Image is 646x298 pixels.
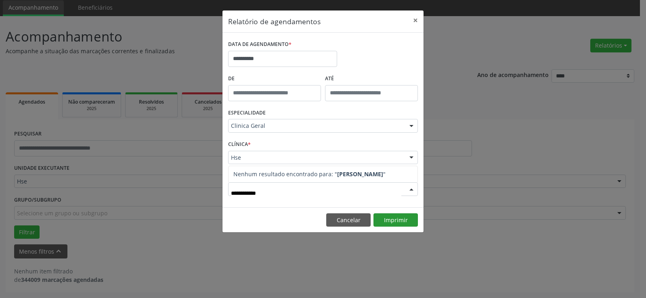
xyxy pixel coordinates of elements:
button: Cancelar [326,213,371,227]
button: Close [407,10,424,30]
h5: Relatório de agendamentos [228,16,321,27]
label: CLÍNICA [228,138,251,151]
span: Nenhum resultado encontrado para: " " [233,170,386,178]
span: Hse [231,154,401,162]
label: ATÉ [325,73,418,85]
label: DATA DE AGENDAMENTO [228,38,292,51]
button: Imprimir [373,213,418,227]
label: ESPECIALIDADE [228,107,266,119]
span: Clinica Geral [231,122,401,130]
strong: [PERSON_NAME] [337,170,383,178]
label: De [228,73,321,85]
